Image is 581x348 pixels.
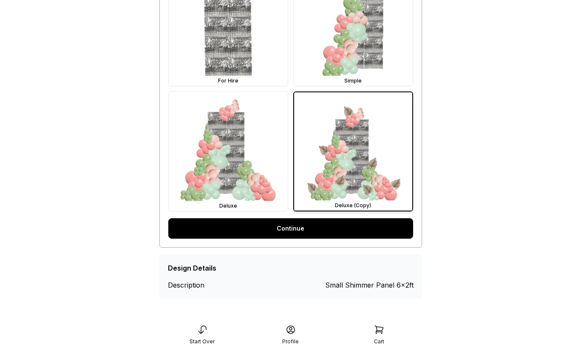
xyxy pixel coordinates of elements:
div: Deluxe (Copy) [296,202,411,209]
div: Profile [282,338,299,345]
a: Continue [168,218,413,239]
div: For Hire [170,77,286,84]
div: Simple [295,77,411,84]
div: Start Over [190,338,215,345]
div: Design Details [168,263,216,273]
img: Deluxe [169,92,288,211]
div: Description [168,280,230,290]
div: Small Shimmer Panel 6x2ft [325,280,414,290]
img: Deluxe (Copy) [294,92,412,211]
div: Cart [374,338,384,345]
div: Deluxe [170,203,286,209]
